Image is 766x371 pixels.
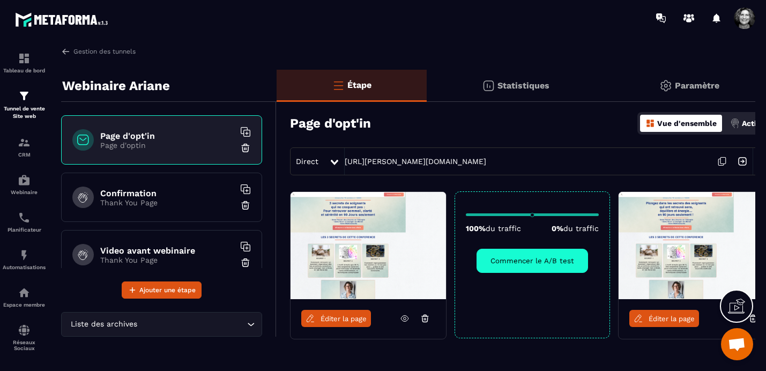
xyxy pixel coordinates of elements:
[18,90,31,102] img: formation
[563,224,599,233] span: du traffic
[100,256,234,264] p: Thank You Page
[552,224,599,233] p: 0%
[721,328,753,360] div: Ouvrir le chat
[466,224,521,233] p: 100%
[18,286,31,299] img: automations
[3,166,46,203] a: automationsautomationsWebinaire
[645,118,655,128] img: dashboard-orange.40269519.svg
[100,246,234,256] h6: Video avant webinaire
[3,128,46,166] a: formationformationCRM
[675,80,719,91] p: Paramètre
[486,224,521,233] span: du traffic
[3,105,46,120] p: Tunnel de vente Site web
[100,141,234,150] p: Page d'optin
[61,47,136,56] a: Gestion des tunnels
[100,188,234,198] h6: Confirmation
[291,192,446,299] img: image
[3,302,46,308] p: Espace membre
[240,143,251,153] img: trash
[732,151,753,172] img: arrow-next.bcc2205e.svg
[18,52,31,65] img: formation
[3,152,46,158] p: CRM
[122,281,202,299] button: Ajouter une étape
[240,257,251,268] img: trash
[3,81,46,128] a: formationformationTunnel de vente Site web
[290,116,371,131] h3: Page d'opt'in
[18,174,31,187] img: automations
[321,315,367,323] span: Éditer la page
[139,285,196,295] span: Ajouter une étape
[3,339,46,351] p: Réseaux Sociaux
[3,278,46,316] a: automationsautomationsEspace membre
[3,68,46,73] p: Tableau de bord
[3,227,46,233] p: Planificateur
[3,264,46,270] p: Automatisations
[3,316,46,359] a: social-networksocial-networkRéseaux Sociaux
[482,79,495,92] img: stats.20deebd0.svg
[477,249,588,273] button: Commencer le A/B test
[657,119,717,128] p: Vue d'ensemble
[18,211,31,224] img: scheduler
[347,80,371,90] p: Étape
[3,189,46,195] p: Webinaire
[3,44,46,81] a: formationformationTableau de bord
[18,136,31,149] img: formation
[332,79,345,92] img: bars-o.4a397970.svg
[18,249,31,262] img: automations
[659,79,672,92] img: setting-gr.5f69749f.svg
[100,131,234,141] h6: Page d'opt'in
[497,80,549,91] p: Statistiques
[62,75,170,97] p: Webinaire Ariane
[649,315,695,323] span: Éditer la page
[3,241,46,278] a: automationsautomationsAutomatisations
[629,310,699,327] a: Éditer la page
[345,157,486,166] a: [URL][PERSON_NAME][DOMAIN_NAME]
[3,203,46,241] a: schedulerschedulerPlanificateur
[100,198,234,207] p: Thank You Page
[139,318,244,330] input: Search for option
[18,324,31,337] img: social-network
[296,157,318,166] span: Direct
[68,318,139,330] span: Liste des archives
[240,200,251,211] img: trash
[301,310,371,327] a: Éditer la page
[61,312,262,337] div: Search for option
[15,10,111,29] img: logo
[61,47,71,56] img: arrow
[730,118,740,128] img: actions.d6e523a2.png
